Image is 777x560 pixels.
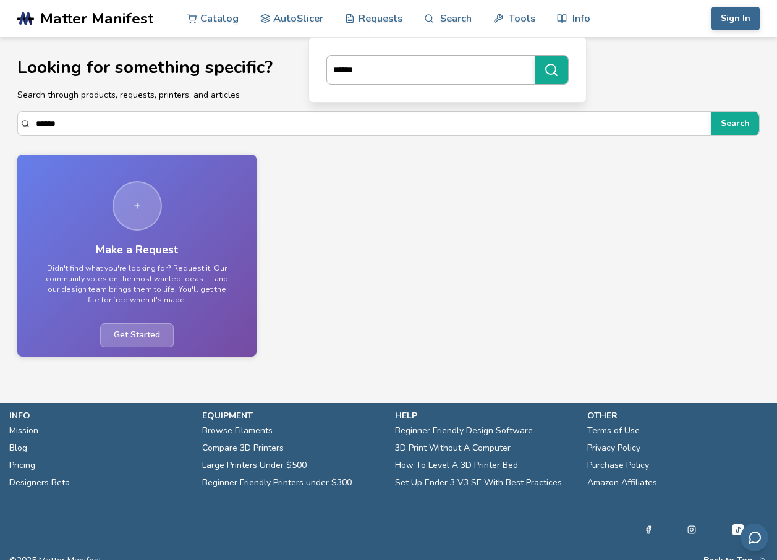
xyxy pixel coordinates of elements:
a: Beginner Friendly Printers under $300 [202,474,352,491]
p: Didn't find what you're looking for? Request it. Our community votes on the most wanted ideas — a... [45,263,230,306]
button: Sign In [711,7,760,30]
button: Send feedback via email [741,524,768,551]
span: Matter Manifest [40,10,153,27]
a: Facebook [644,522,653,537]
a: Browse Filaments [202,422,273,439]
p: Search through products, requests, printers, and articles [17,88,760,101]
a: Instagram [687,522,696,537]
a: Blog [9,439,27,457]
span: Get Started [100,323,174,347]
a: Privacy Policy [587,439,640,457]
a: How To Level A 3D Printer Bed [395,457,518,474]
a: Set Up Ender 3 V3 SE With Best Practices [395,474,562,491]
a: Compare 3D Printers [202,439,284,457]
a: Mission [9,422,38,439]
p: equipment [202,409,383,422]
a: Large Printers Under $500 [202,457,307,474]
a: Pricing [9,457,35,474]
a: Purchase Policy [587,457,649,474]
h3: Make a Request [96,244,178,257]
input: Search [36,112,705,135]
h1: Looking for something specific? [17,58,760,77]
a: 3D Print Without A Computer [395,439,511,457]
a: Amazon Affiliates [587,474,657,491]
button: Search [711,112,759,135]
a: Beginner Friendly Design Software [395,422,533,439]
p: other [587,409,768,422]
p: help [395,409,575,422]
a: Terms of Use [587,422,640,439]
a: Designers Beta [9,474,70,491]
a: Make a RequestDidn't find what you're looking for? Request it. Our community votes on the most wa... [17,155,257,356]
p: info [9,409,190,422]
a: Tiktok [731,522,745,537]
